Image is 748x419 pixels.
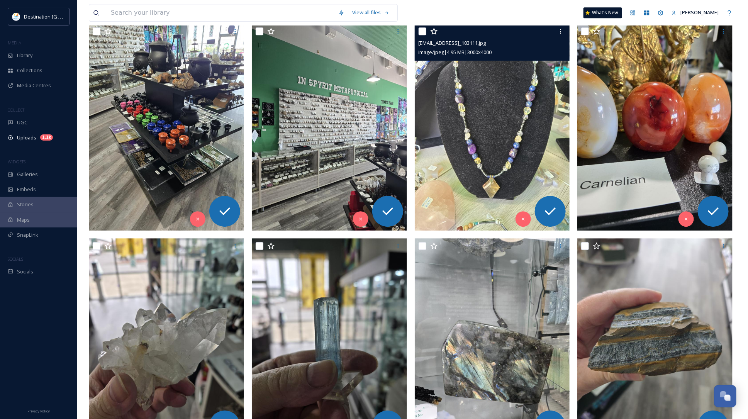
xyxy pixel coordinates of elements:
[24,13,101,20] span: Destination [GEOGRAPHIC_DATA]
[415,24,570,231] img: ext_1759437940.113194_shawn@Inspyritmetaphysical.com-20241223_103111.jpg
[17,231,38,239] span: SnapLink
[8,107,24,113] span: COLLECT
[17,216,30,224] span: Maps
[419,39,486,46] span: [EMAIL_ADDRESS]_103111.jpg
[17,171,38,178] span: Galleries
[348,5,394,20] a: View all files
[107,4,334,21] input: Search your library
[17,201,34,208] span: Stories
[89,24,244,231] img: ext_1759437956.95839_shawn@Inspyritmetaphysical.com-20250430_150414.jpg
[8,159,25,165] span: WIDGETS
[8,40,21,46] span: MEDIA
[17,82,51,89] span: Media Centres
[17,268,33,275] span: Socials
[27,409,50,414] span: Privacy Policy
[577,24,733,231] img: ext_1759437938.568442_shawn@Inspyritmetaphysical.com-20241223_103141.jpg
[668,5,723,20] a: [PERSON_NAME]
[8,256,23,262] span: SOCIALS
[17,134,36,141] span: Uploads
[419,49,492,56] span: image/jpeg | 4.95 MB | 3000 x 4000
[17,67,42,74] span: Collections
[680,9,719,16] span: [PERSON_NAME]
[17,186,36,193] span: Embeds
[714,385,736,407] button: Open Chat
[583,7,622,18] a: What's New
[40,134,53,141] div: 1.1k
[252,24,407,231] img: ext_1759437944.726497_shawn@Inspyritmetaphysical.com-20241223_103152.jpg
[17,119,27,126] span: UGC
[17,52,32,59] span: Library
[27,406,50,415] a: Privacy Policy
[12,13,20,20] img: download.png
